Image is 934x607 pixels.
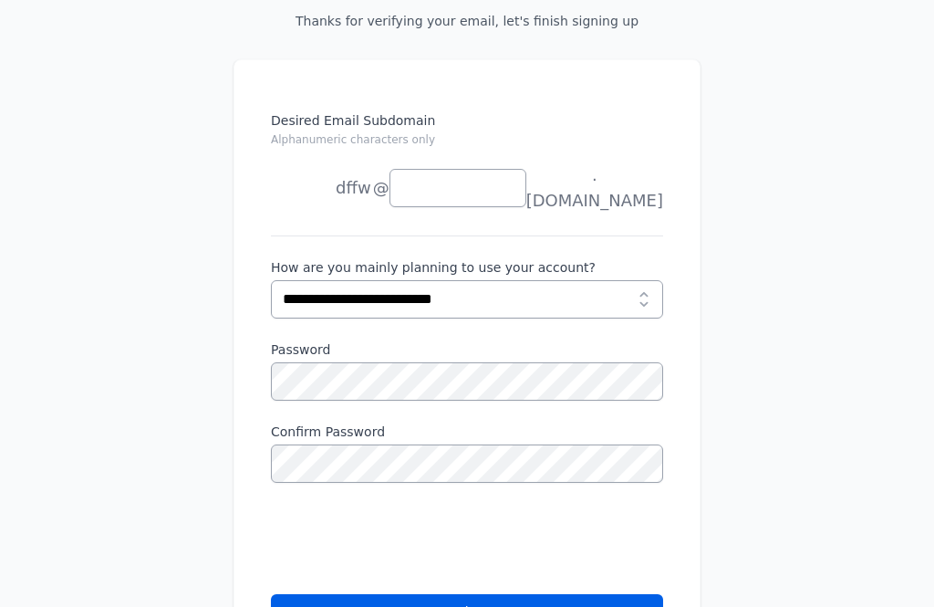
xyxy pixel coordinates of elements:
span: @ [373,176,389,202]
li: dffw [271,171,371,207]
span: .[DOMAIN_NAME] [526,163,663,215]
label: How are you mainly planning to use your account? [271,259,663,277]
iframe: reCAPTCHA [271,506,548,577]
label: Password [271,341,663,360]
p: Thanks for verifying your email, let's finish signing up [263,13,671,31]
label: Confirm Password [271,424,663,442]
label: Desired Email Subdomain [271,112,663,160]
small: Alphanumeric characters only [271,134,435,147]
